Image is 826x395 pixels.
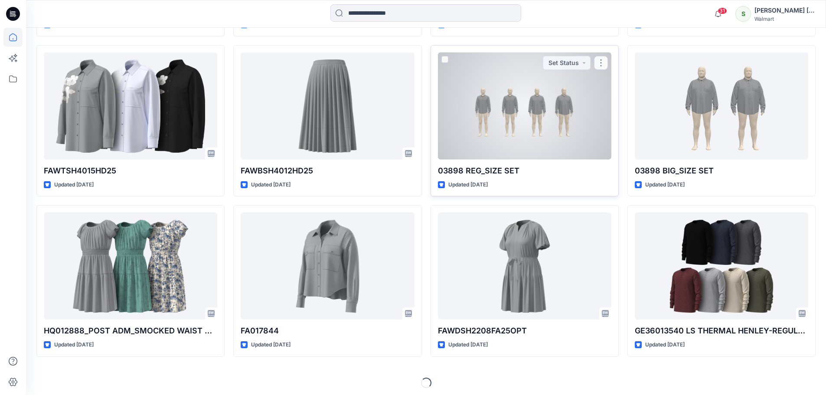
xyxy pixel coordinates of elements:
[241,212,414,320] a: FA017844
[54,180,94,189] p: Updated [DATE]
[635,325,808,337] p: GE36013540 LS THERMAL HENLEY-REGULAR ARMHOLE
[438,325,611,337] p: FAWDSH2208FA25OPT
[635,165,808,177] p: 03898 BIG_SIZE SET
[754,5,815,16] div: [PERSON_NAME] ​[PERSON_NAME]
[251,180,291,189] p: Updated [DATE]
[635,52,808,160] a: 03898 BIG_SIZE SET
[54,340,94,349] p: Updated [DATE]
[718,7,727,14] span: 31
[448,180,488,189] p: Updated [DATE]
[735,6,751,22] div: S​
[438,165,611,177] p: 03898 REG_SIZE SET
[438,212,611,320] a: FAWDSH2208FA25OPT
[448,340,488,349] p: Updated [DATE]
[754,16,815,22] div: Walmart
[44,212,217,320] a: HQ012888_POST ADM_SMOCKED WAIST DRESS
[645,180,685,189] p: Updated [DATE]
[44,325,217,337] p: HQ012888_POST ADM_SMOCKED WAIST DRESS
[44,52,217,160] a: FAWTSH4015HD25
[44,165,217,177] p: FAWTSH4015HD25
[241,52,414,160] a: FAWBSH4012HD25
[241,165,414,177] p: FAWBSH4012HD25
[645,340,685,349] p: Updated [DATE]
[241,325,414,337] p: FA017844
[251,340,291,349] p: Updated [DATE]
[635,212,808,320] a: GE36013540 LS THERMAL HENLEY-REGULAR ARMHOLE
[438,52,611,160] a: 03898 REG_SIZE SET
